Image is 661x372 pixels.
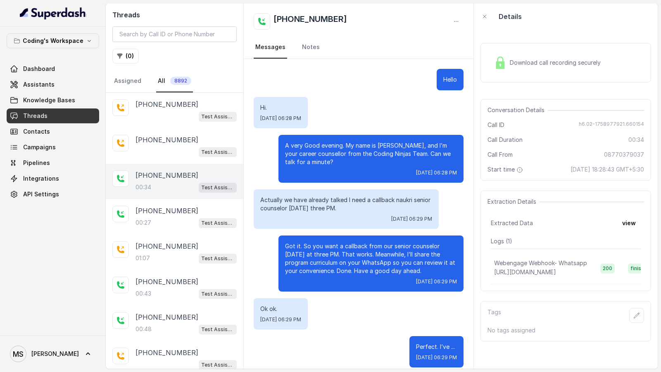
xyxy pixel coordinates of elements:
[273,13,347,30] h2: [PHONE_NUMBER]
[136,219,151,227] p: 00:27
[136,325,152,333] p: 00:48
[494,259,587,267] p: Webengage Webhook- Whatsapp
[136,183,151,191] p: 00:34
[7,140,99,155] a: Campaigns
[7,33,99,48] button: Coding's Workspace
[112,70,237,92] nav: Tabs
[487,106,548,114] span: Conversation Details
[416,170,457,176] span: [DATE] 06:28 PM
[201,325,234,334] p: Test Assistant- 2
[487,308,501,323] p: Tags
[416,343,457,351] p: Perfect. I’ve ...
[201,219,234,227] p: Test Assistant- 2
[499,12,522,21] p: Details
[391,216,432,222] span: [DATE] 06:29 PM
[7,155,99,170] a: Pipelines
[254,36,287,59] a: Messages
[7,108,99,123] a: Threads
[494,57,506,69] img: Lock Icon
[201,148,234,156] p: Test Assistant-3
[23,36,83,46] p: Coding's Workspace
[491,219,533,227] span: Extracted Data
[20,7,86,20] img: light.svg
[7,93,99,108] a: Knowledge Bases
[579,121,644,129] span: h6.02-1758977921.660154
[260,104,301,112] p: Hi.
[136,290,151,298] p: 00:43
[112,10,237,20] h2: Threads
[136,348,198,358] p: [PHONE_NUMBER]
[260,115,301,122] span: [DATE] 06:28 PM
[491,237,641,245] p: Logs ( 1 )
[201,113,234,121] p: Test Assistant-3
[136,312,198,322] p: [PHONE_NUMBER]
[136,241,198,251] p: [PHONE_NUMBER]
[494,268,556,275] span: [URL][DOMAIN_NAME]
[201,361,234,369] p: Test Assistant-3
[416,354,457,361] span: [DATE] 06:29 PM
[201,184,234,192] p: Test Assistant- 2
[7,77,99,92] a: Assistants
[201,254,234,263] p: Test Assistant-3
[136,254,150,262] p: 01:07
[7,171,99,186] a: Integrations
[604,151,644,159] span: 08770379037
[617,216,641,231] button: view
[487,165,525,174] span: Start time
[443,75,457,84] p: Hello
[112,26,237,42] input: Search by Call ID or Phone Number
[260,305,301,313] p: Ok ok.
[7,187,99,202] a: API Settings
[510,59,604,67] span: Download call recording securely
[254,36,464,59] nav: Tabs
[7,342,99,365] a: [PERSON_NAME]
[260,316,301,323] span: [DATE] 06:29 PM
[487,121,504,129] span: Call ID
[156,70,193,92] a: All8892
[628,136,644,144] span: 00:34
[285,242,457,275] p: Got it. So you want a callback from our senior counselor [DATE] at three PM. That works. Meanwhil...
[170,77,191,85] span: 8892
[416,278,457,285] span: [DATE] 06:29 PM
[136,206,198,216] p: [PHONE_NUMBER]
[571,165,644,174] span: [DATE] 18:28:43 GMT+5:30
[260,196,432,212] p: Actually we have already talked I need a callback naukri senior counselor [DATE] three PM.
[487,151,513,159] span: Call From
[600,264,615,273] span: 200
[112,70,143,92] a: Assigned
[300,36,321,59] a: Notes
[136,277,198,287] p: [PHONE_NUMBER]
[487,326,644,334] p: No tags assigned
[628,264,653,273] span: finished
[136,99,198,109] p: [PHONE_NUMBER]
[7,61,99,76] a: Dashboard
[487,136,523,144] span: Call Duration
[285,141,457,166] p: A very Good evening. My name is [PERSON_NAME], and I’m your career counsellor from the Coding Nin...
[201,290,234,298] p: Test Assistant- 2
[7,124,99,139] a: Contacts
[112,49,139,64] button: (0)
[136,170,198,180] p: [PHONE_NUMBER]
[136,135,198,145] p: [PHONE_NUMBER]
[487,198,540,206] span: Extraction Details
